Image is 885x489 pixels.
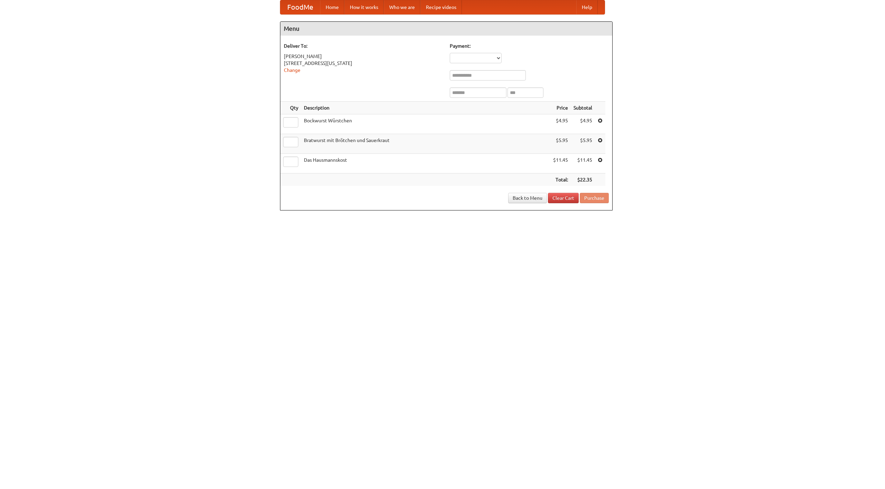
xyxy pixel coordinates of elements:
[280,102,301,114] th: Qty
[280,22,612,36] h4: Menu
[550,114,571,134] td: $4.95
[571,102,595,114] th: Subtotal
[284,67,300,73] a: Change
[550,154,571,173] td: $11.45
[571,134,595,154] td: $5.95
[550,134,571,154] td: $5.95
[571,114,595,134] td: $4.95
[284,53,443,60] div: [PERSON_NAME]
[571,173,595,186] th: $22.35
[344,0,384,14] a: How it works
[301,102,550,114] th: Description
[284,60,443,67] div: [STREET_ADDRESS][US_STATE]
[420,0,462,14] a: Recipe videos
[320,0,344,14] a: Home
[301,154,550,173] td: Das Hausmannskost
[576,0,598,14] a: Help
[384,0,420,14] a: Who we are
[450,43,609,49] h5: Payment:
[548,193,579,203] a: Clear Cart
[284,43,443,49] h5: Deliver To:
[301,114,550,134] td: Bockwurst Würstchen
[550,173,571,186] th: Total:
[571,154,595,173] td: $11.45
[301,134,550,154] td: Bratwurst mit Brötchen und Sauerkraut
[550,102,571,114] th: Price
[280,0,320,14] a: FoodMe
[580,193,609,203] button: Purchase
[508,193,547,203] a: Back to Menu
